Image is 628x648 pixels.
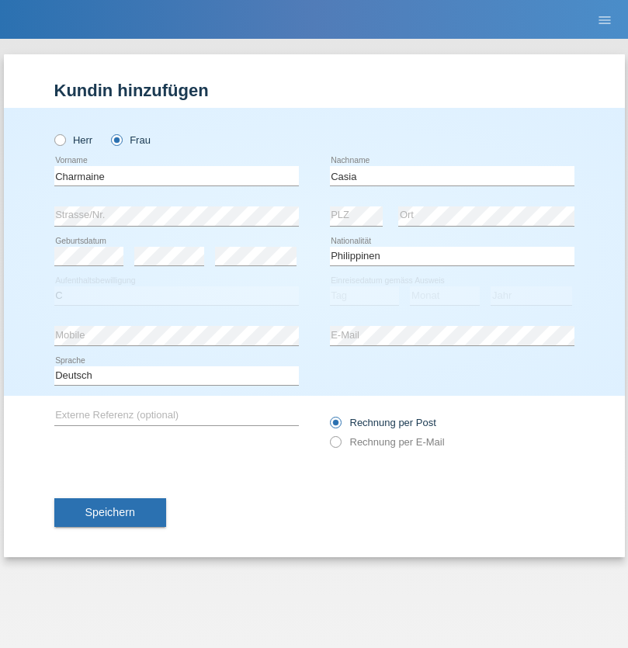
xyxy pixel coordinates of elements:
[330,436,445,448] label: Rechnung per E-Mail
[54,134,93,146] label: Herr
[54,81,574,100] h1: Kundin hinzufügen
[54,134,64,144] input: Herr
[111,134,121,144] input: Frau
[111,134,151,146] label: Frau
[54,498,166,528] button: Speichern
[330,436,340,456] input: Rechnung per E-Mail
[330,417,436,428] label: Rechnung per Post
[330,417,340,436] input: Rechnung per Post
[589,15,620,24] a: menu
[85,506,135,518] span: Speichern
[597,12,612,28] i: menu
